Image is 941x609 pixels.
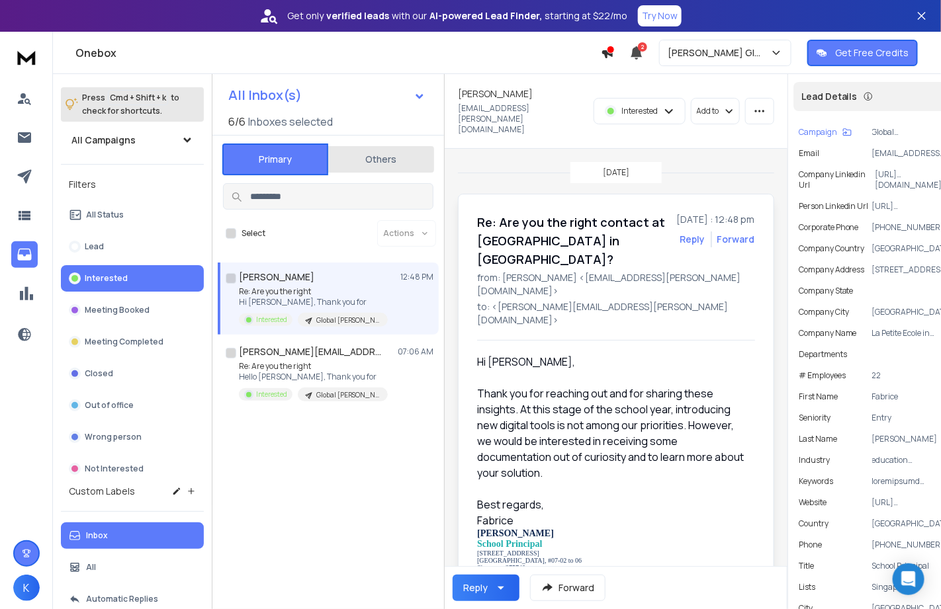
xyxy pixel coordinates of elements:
img: logo [13,45,40,69]
strong: verified leads [326,9,389,22]
button: Lead [61,233,204,260]
p: Get Free Credits [835,46,909,60]
p: [DATE] : 12:48 pm [677,213,755,226]
button: All Campaigns [61,127,204,153]
p: Company Name [799,328,857,339]
p: Hello [PERSON_NAME], Thank you for [239,372,388,382]
p: Interested [256,315,287,325]
div: [STREET_ADDRESS] [477,549,744,557]
div: Reply [463,581,488,594]
p: [PERSON_NAME] Global [668,46,770,60]
h1: Onebox [75,45,601,61]
p: Interested [85,273,128,284]
div: Forward [717,233,755,246]
p: Lead Details [801,90,858,103]
p: Lead [85,241,104,252]
p: 12:48 PM [400,272,433,282]
div: [GEOGRAPHIC_DATA], #07-02 to 06 [477,557,744,564]
button: All [61,554,204,581]
p: Add to [697,106,719,116]
p: Keywords [799,476,833,487]
p: Phone [799,540,822,550]
h1: Re: Are you the right contact at [GEOGRAPHIC_DATA] in [GEOGRAPHIC_DATA]? [477,213,669,268]
p: Press to check for shortcuts. [82,91,179,118]
h1: [PERSON_NAME] [458,87,533,101]
p: First Name [799,391,838,402]
p: Global [PERSON_NAME]-[GEOGRAPHIC_DATA]-Safe [316,315,380,325]
p: Get only with our starting at $22/mo [287,9,627,22]
button: K [13,575,40,601]
p: 07:06 AM [398,346,433,357]
div: Singapore 275748 [477,564,744,571]
strong: AI-powered Lead Finder, [429,9,542,22]
button: All Status [61,202,204,228]
h1: [PERSON_NAME] [239,270,314,284]
p: Last Name [799,434,837,444]
p: Interested [622,106,658,116]
p: Closed [85,368,113,379]
p: Meeting Booked [85,305,150,315]
label: Select [242,228,265,239]
p: Person Linkedin Url [799,201,869,212]
button: Meeting Booked [61,297,204,323]
p: Re: Are you the right [239,286,388,297]
p: Corporate Phone [799,222,859,233]
button: Interested [61,265,204,292]
p: Re: Are you the right [239,361,388,372]
p: [DATE] [603,167,629,178]
h3: Custom Labels [69,485,135,498]
button: Not Interested [61,456,204,482]
p: Company Linkedin Url [799,169,875,190]
b: [PERSON_NAME] [477,528,554,538]
p: Title [799,561,814,571]
p: Wrong person [85,432,142,442]
button: Forward [530,575,605,601]
button: Campaign [799,127,852,138]
p: # Employees [799,370,846,381]
button: Wrong person [61,424,204,450]
p: Seniority [799,413,830,423]
p: Global [PERSON_NAME]-[GEOGRAPHIC_DATA]-Safe [316,390,380,400]
button: Others [328,145,434,174]
p: Hi [PERSON_NAME], Thank you for [239,297,388,307]
span: 6 / 6 [228,114,246,130]
p: Not Interested [85,464,144,474]
p: Company State [799,286,854,296]
p: Company Country [799,243,865,254]
p: Company Address [799,264,865,275]
p: Out of office [85,400,134,411]
h1: [PERSON_NAME][EMAIL_ADDRESS][DOMAIN_NAME] [239,345,384,358]
button: Out of office [61,392,204,419]
button: Try Now [638,5,682,26]
b: School Principal [477,539,542,549]
p: Website [799,497,827,508]
button: Get Free Credits [807,40,918,66]
p: All [86,562,96,573]
div: Open Intercom Messenger [893,563,924,595]
p: from: [PERSON_NAME] <[EMAIL_ADDRESS][PERSON_NAME][DOMAIN_NAME]> [477,271,755,298]
p: Interested [256,389,287,399]
p: Inbox [86,530,108,541]
h3: Filters [61,175,204,194]
p: [EMAIL_ADDRESS][PERSON_NAME][DOMAIN_NAME] [458,103,586,135]
h1: All Campaigns [71,134,136,147]
span: 2 [638,42,647,52]
p: Country [799,518,829,529]
h3: Inboxes selected [248,114,333,130]
button: Reply [453,575,519,601]
p: to: <[PERSON_NAME][EMAIL_ADDRESS][PERSON_NAME][DOMAIN_NAME]> [477,300,755,327]
p: Lists [799,582,815,592]
button: Reply [680,233,705,246]
button: All Inbox(s) [218,82,436,108]
p: Meeting Completed [85,337,163,347]
p: Company City [799,307,849,317]
button: Closed [61,360,204,387]
p: Try Now [642,9,678,22]
p: Campaign [799,127,837,138]
button: Primary [222,143,328,175]
button: Inbox [61,522,204,549]
p: Automatic Replies [86,594,158,604]
p: Departments [799,349,847,360]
